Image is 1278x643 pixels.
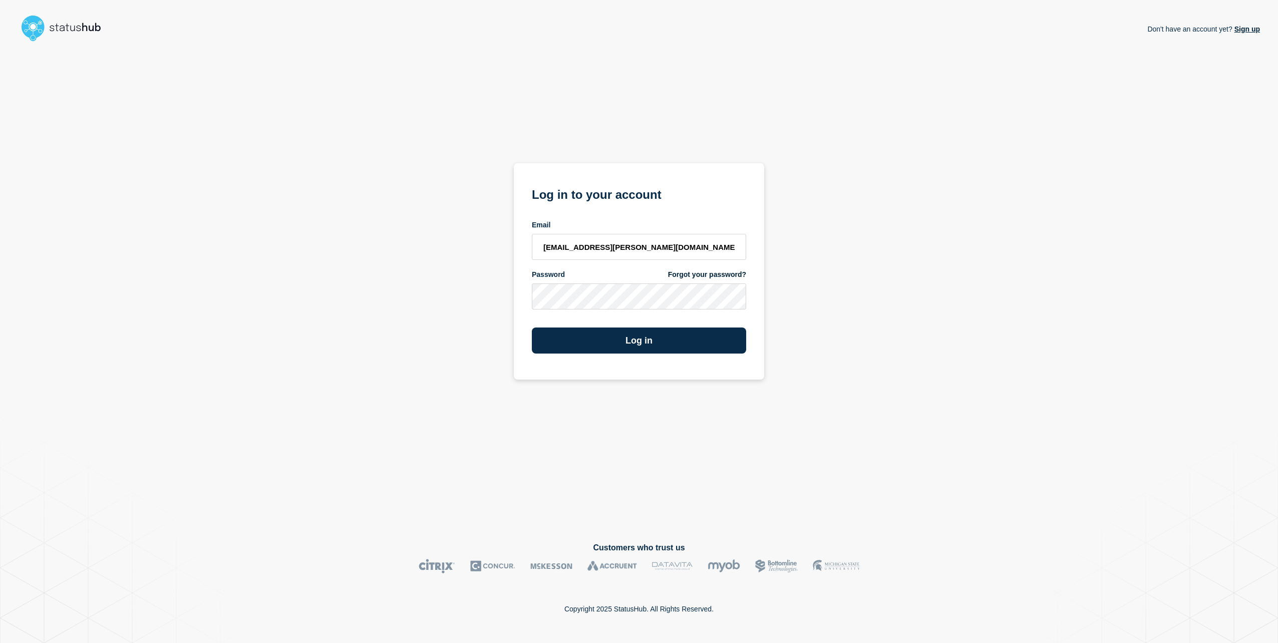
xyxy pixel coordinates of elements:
[532,328,746,354] button: Log in
[652,559,693,573] img: DataVita logo
[532,283,746,309] input: password input
[532,184,746,203] h1: Log in to your account
[1232,25,1260,33] a: Sign up
[668,270,746,279] a: Forgot your password?
[18,543,1260,552] h2: Customers who trust us
[1147,17,1260,41] p: Don't have an account yet?
[564,605,714,613] p: Copyright 2025 StatusHub. All Rights Reserved.
[18,12,113,44] img: StatusHub logo
[530,559,572,573] img: McKesson logo
[532,234,746,260] input: email input
[470,559,515,573] img: Concur logo
[532,270,565,279] span: Password
[532,220,550,230] span: Email
[419,559,455,573] img: Citrix logo
[708,559,740,573] img: myob logo
[755,559,798,573] img: Bottomline logo
[813,559,859,573] img: MSU logo
[587,559,637,573] img: Accruent logo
